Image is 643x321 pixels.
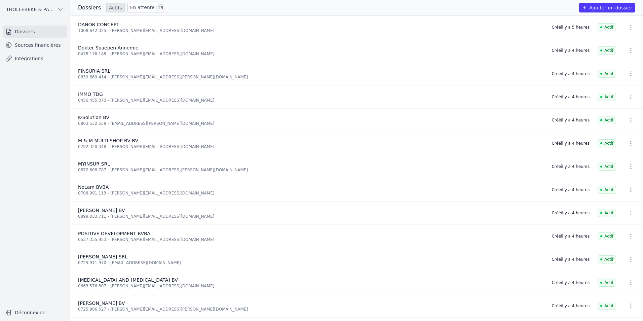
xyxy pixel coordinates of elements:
div: 0708.991.113 - [PERSON_NAME][EMAIL_ADDRESS][DOMAIN_NAME] [78,190,543,196]
span: MYINSUR SRL [78,161,110,167]
div: 0839.669.414 - [PERSON_NAME][EMAIL_ADDRESS][PERSON_NAME][DOMAIN_NAME] [78,74,543,80]
div: Créé il y a 4 heures [552,141,590,146]
div: 0456.455.373 - [PERSON_NAME][EMAIL_ADDRESS][DOMAIN_NAME] [78,98,543,103]
div: 1008.642.325 - [PERSON_NAME][EMAIL_ADDRESS][DOMAIN_NAME] [78,28,543,33]
div: Créé il y a 4 heures [552,94,590,100]
div: 0725.906.527 - [PERSON_NAME][EMAIL_ADDRESS][PERSON_NAME][DOMAIN_NAME] [78,307,543,312]
div: Créé il y a 4 heures [552,164,590,169]
span: [MEDICAL_DATA] AND [MEDICAL_DATA] BV [78,277,178,283]
button: Ajouter un dossier [579,3,635,12]
a: Sources financières [3,39,67,51]
div: 0792.320.348 - [PERSON_NAME][EMAIL_ADDRESS][DOMAIN_NAME] [78,144,543,149]
div: Créé il y a 4 heures [552,71,590,76]
span: POSITIVE DEVELOPMENT BVBA [78,231,150,236]
span: NoLam BVBA [78,184,109,190]
a: En attente 29 [127,3,168,12]
span: Actif [598,255,616,263]
div: Créé il y a 4 heures [552,257,590,262]
button: Déconnexion [3,307,67,318]
span: Actif [598,302,616,310]
span: Actif [598,163,616,171]
span: M & M MULTI SHOP BV BV [78,138,138,143]
span: Actif [598,116,616,124]
span: Actif [598,93,616,101]
span: 29 [156,4,165,11]
div: Créé il y a 4 heures [552,117,590,123]
div: Créé il y a 5 heures [552,25,590,30]
a: Actifs [106,3,125,12]
span: K-Solution BV [78,115,109,120]
div: Créé il y a 4 heures [552,187,590,192]
div: Créé il y a 4 heures [552,48,590,53]
div: 0478.176.148 - [PERSON_NAME][EMAIL_ADDRESS][DOMAIN_NAME] [78,51,543,57]
span: DANOR CONCEPT [78,22,119,27]
span: Actif [598,186,616,194]
div: 0803.532.558 - [EMAIL_ADDRESS][PERSON_NAME][DOMAIN_NAME] [78,121,543,126]
div: 0899.033.711 - [PERSON_NAME][EMAIL_ADDRESS][DOMAIN_NAME] [78,214,543,219]
span: [PERSON_NAME] BV [78,208,125,213]
span: THOLLEBEKE & PARTNERS bvbvba BVBA [6,6,54,13]
span: Actif [598,279,616,287]
h3: Dossiers [78,4,101,12]
a: Dossiers [3,26,67,38]
div: 0725.911.970 - [EMAIL_ADDRESS][DOMAIN_NAME] [78,260,543,265]
div: Créé il y a 4 heures [552,210,590,216]
span: [PERSON_NAME] BV [78,300,125,306]
span: Actif [598,23,616,31]
span: Dokter Spaepen Annemie [78,45,139,50]
span: Actif [598,46,616,55]
div: 0537.335.953 - [PERSON_NAME][EMAIL_ADDRESS][DOMAIN_NAME] [78,237,543,242]
span: Actif [598,139,616,147]
span: Actif [598,232,616,240]
div: 0672.608.787 - [PERSON_NAME][EMAIL_ADDRESS][PERSON_NAME][DOMAIN_NAME] [78,167,543,173]
span: IMMO TDG [78,92,103,97]
span: [PERSON_NAME] SRL [78,254,127,259]
span: Actif [598,70,616,78]
div: Créé il y a 4 heures [552,234,590,239]
button: THOLLEBEKE & PARTNERS bvbvba BVBA [3,4,67,15]
div: 0663.576.307 - [PERSON_NAME][EMAIL_ADDRESS][DOMAIN_NAME] [78,283,543,289]
span: FINSURIA SRL [78,68,110,74]
div: Créé il y a 4 heures [552,280,590,285]
a: Intégrations [3,52,67,65]
div: Créé il y a 4 heures [552,303,590,309]
span: Actif [598,209,616,217]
